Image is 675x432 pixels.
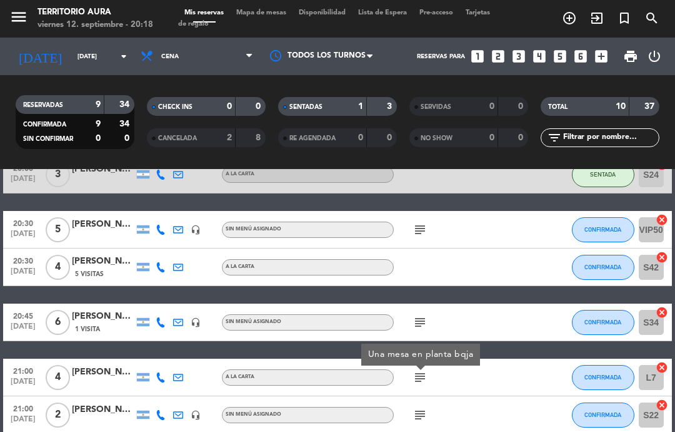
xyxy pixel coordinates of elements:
button: menu [9,8,28,31]
i: subject [412,370,427,385]
span: CONFIRMADA [584,264,621,270]
i: cancel [656,306,668,319]
span: [DATE] [7,322,39,337]
i: cancel [656,213,668,226]
button: CONFIRMADA [572,403,634,428]
span: Sin menú asignado [226,412,281,417]
i: looks_6 [572,48,589,64]
strong: 0 [518,102,526,111]
span: 4 [46,365,70,390]
strong: 34 [119,100,132,109]
button: CONFIRMADA [572,365,634,390]
span: Reservas para [417,53,465,60]
span: 5 [46,217,70,242]
span: SERVIDAS [421,104,451,110]
div: [PERSON_NAME] [72,162,134,177]
span: Sin menú asignado [226,319,281,324]
i: subject [412,408,427,423]
i: looks_4 [531,48,547,64]
strong: 0 [518,133,526,142]
strong: 1 [358,102,363,111]
div: viernes 12. septiembre - 20:18 [37,19,153,31]
span: NO SHOW [421,135,452,141]
span: CONFIRMADA [584,374,621,381]
span: [DATE] [7,230,39,244]
button: SENTADA [572,162,634,187]
span: Pre-acceso [413,9,459,16]
span: 21:00 [7,363,39,378]
span: SENTADAS [289,104,322,110]
span: Disponibilidad [292,9,352,16]
strong: 9 [96,100,101,109]
div: [PERSON_NAME] [72,403,134,417]
strong: 3 [387,102,394,111]
span: A LA CARTA [226,172,254,177]
div: [PERSON_NAME] [72,217,134,232]
strong: 0 [124,134,132,143]
div: [PERSON_NAME] [72,309,134,324]
i: cancel [656,361,668,374]
i: headset_mic [191,410,201,420]
span: CANCELADA [158,135,197,141]
i: subject [412,315,427,330]
span: CHECK INS [158,104,192,110]
div: [PERSON_NAME] [72,365,134,379]
span: 1 Visita [75,324,100,334]
i: cancel [656,251,668,264]
i: search [644,11,659,26]
span: RESERVAR MESA [556,8,583,29]
i: subject [412,222,427,237]
i: arrow_drop_down [116,49,131,64]
i: looks_two [490,48,506,64]
span: [DATE] [7,415,39,429]
strong: 2 [227,133,232,142]
span: SENTADA [590,171,616,178]
span: SIN CONFIRMAR [23,136,73,142]
strong: 0 [227,102,232,111]
strong: 0 [358,133,363,142]
i: looks_3 [511,48,527,64]
span: 20:45 [7,308,39,322]
span: 20:30 [7,253,39,267]
i: turned_in_not [617,11,632,26]
i: add_box [593,48,609,64]
strong: 10 [616,102,626,111]
span: RE AGENDADA [289,135,336,141]
span: [DATE] [7,267,39,282]
i: headset_mic [191,317,201,327]
span: Mapa de mesas [230,9,292,16]
i: [DATE] [9,43,71,69]
span: TOTAL [548,104,567,110]
i: menu [9,8,28,26]
span: Mis reservas [178,9,230,16]
i: filter_list [547,130,562,145]
span: 21:00 [7,401,39,415]
span: Lista de Espera [352,9,413,16]
span: Reserva especial [611,8,638,29]
strong: 0 [96,134,101,143]
span: A LA CARTA [226,374,254,379]
div: [PERSON_NAME] [72,254,134,269]
strong: 34 [119,120,132,128]
span: 20:30 [7,215,39,230]
i: add_circle_outline [562,11,577,26]
span: CONFIRMADA [584,319,621,326]
span: 6 [46,310,70,335]
i: headset_mic [191,225,201,235]
strong: 9 [96,120,101,128]
strong: 8 [256,133,263,142]
span: 3 [46,162,70,187]
input: Filtrar por nombre... [562,131,659,145]
span: BUSCAR [638,8,666,29]
strong: 0 [256,102,263,111]
span: [DATE] [7,378,39,392]
span: A LA CARTA [226,264,254,269]
span: CONFIRMADA [584,411,621,418]
span: print [623,49,638,64]
span: 5 Visitas [75,269,104,279]
span: CONFIRMADA [584,226,621,233]
span: CONFIRMADA [23,121,66,128]
span: 2 [46,403,70,428]
div: TERRITORIO AURA [37,6,153,19]
button: CONFIRMADA [572,310,634,335]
